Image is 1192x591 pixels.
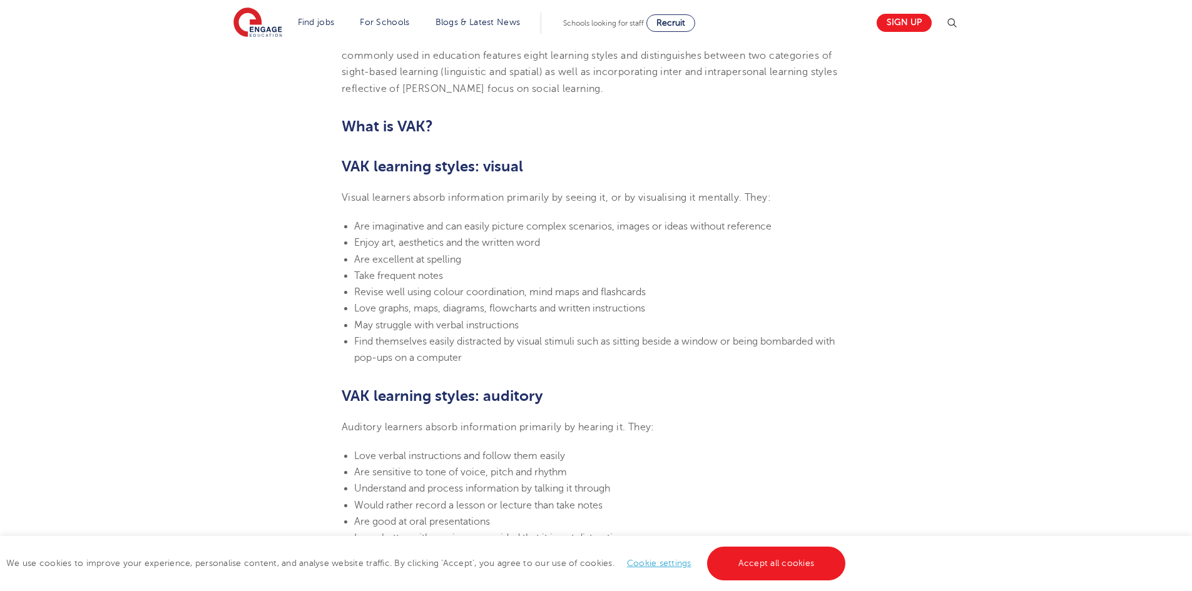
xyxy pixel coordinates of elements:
span: Find themselves easily distracted by visual stimuli such as sitting beside a window or being bomb... [354,336,835,363]
span: Are imaginative and can easily picture complex scenarios, images or ideas without reference [354,221,772,232]
span: Visual learners absorb information primarily by seeing it, or by visualising it mentally. They: [342,192,771,203]
span: Other learning styles based on the VAK/VARK learning models have also been postulated. A model co... [342,34,837,94]
span: We use cookies to improve your experience, personalise content, and analyse website traffic. By c... [6,558,848,568]
a: Find jobs [298,18,335,27]
b: VAK learning styles: auditory [342,387,543,405]
h2: What is VAK? [342,116,850,137]
a: Sign up [877,14,932,32]
span: Would rather record a lesson or lecture than take notes [354,500,603,511]
span: Recruit [656,18,685,28]
a: Accept all cookies [707,547,846,580]
span: Love verbal instructions and follow them easily [354,450,565,462]
span: May struggle with verbal instructions [354,320,519,331]
span: Are good at oral presentations [354,516,490,527]
a: Blogs & Latest News [436,18,521,27]
a: Recruit [646,14,695,32]
a: Cookie settings [627,558,691,568]
span: Schools looking for staff [563,19,644,28]
span: Love graphs, maps, diagrams, flowcharts and written instructions [354,303,645,314]
span: Are sensitive to tone of voice, pitch and rhythm [354,467,567,478]
b: VAK learning styles: visual [342,158,523,175]
span: Auditory learners absorb information primarily by hearing it. They: [342,422,655,433]
img: Engage Education [233,8,282,39]
span: Take frequent notes [354,270,443,281]
a: For Schools [360,18,409,27]
span: Are excellent at spelling [354,254,461,265]
span: Enjoy art, aesthetics and the written word [354,237,540,248]
span: Understand and process information by talking it through [354,483,610,494]
span: Learn better with music on, provided that it is not distracting [354,532,624,543]
span: Revise well using colour coordination, mind maps and flashcards [354,286,646,298]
